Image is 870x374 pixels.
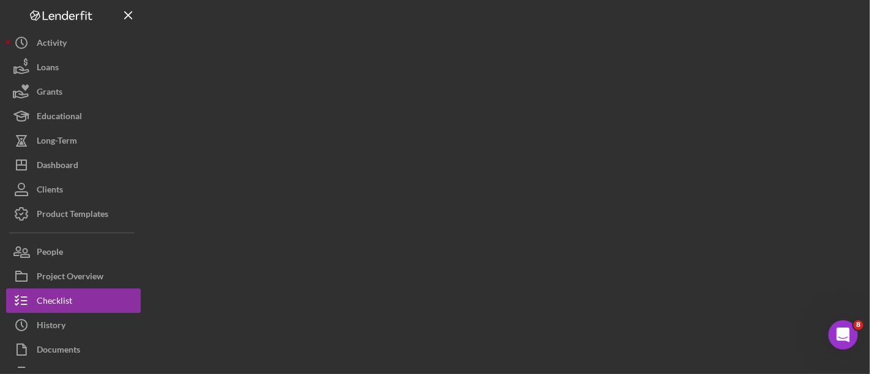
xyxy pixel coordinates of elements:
div: Activity [37,31,67,58]
button: Activity [6,31,141,55]
div: Project Overview [37,264,103,291]
div: Grants [37,79,62,107]
button: Checklist [6,288,141,313]
div: Dashboard [37,153,78,180]
span: 8 [853,320,863,330]
button: Product Templates [6,202,141,226]
div: Educational [37,104,82,131]
div: Clients [37,177,63,205]
button: Grants [6,79,141,104]
button: People [6,240,141,264]
div: Checklist [37,288,72,316]
button: History [6,313,141,337]
div: Documents [37,337,80,365]
div: History [37,313,65,340]
iframe: Intercom live chat [828,320,858,350]
div: People [37,240,63,267]
button: Clients [6,177,141,202]
div: Product Templates [37,202,108,229]
button: Dashboard [6,153,141,177]
button: Documents [6,337,141,362]
div: Long-Term [37,128,77,156]
div: Loans [37,55,59,82]
button: Project Overview [6,264,141,288]
button: Long-Term [6,128,141,153]
button: Educational [6,104,141,128]
button: Loans [6,55,141,79]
